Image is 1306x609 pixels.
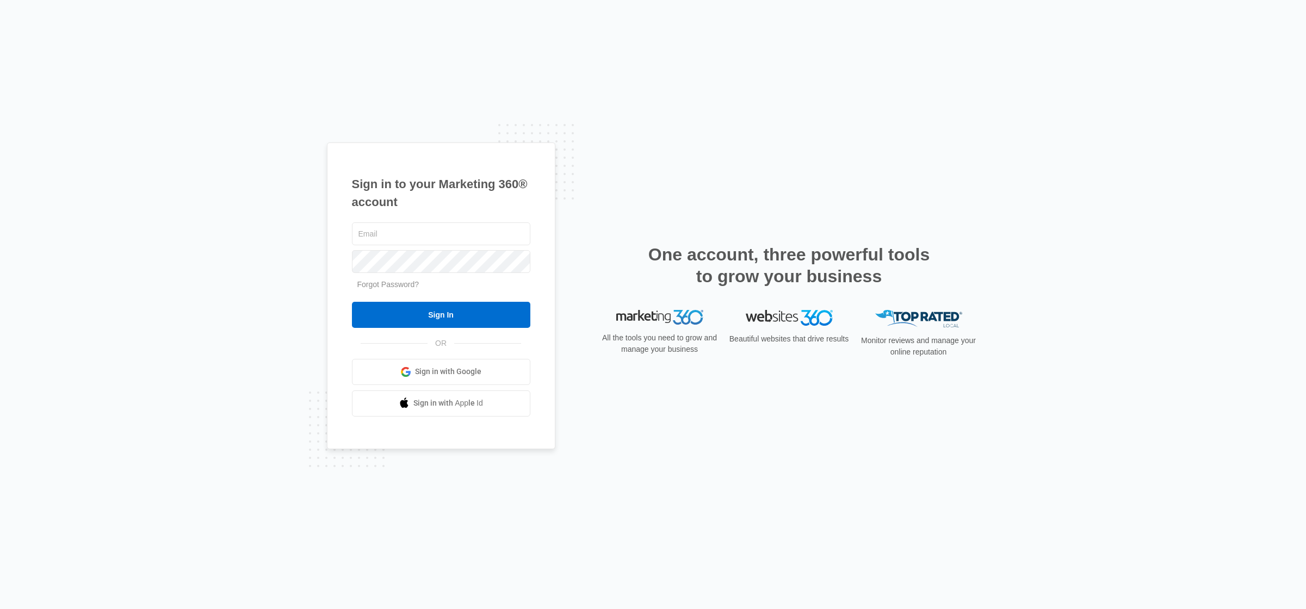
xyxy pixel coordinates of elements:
[616,310,703,325] img: Marketing 360
[599,332,721,355] p: All the tools you need to grow and manage your business
[352,390,530,417] a: Sign in with Apple Id
[415,366,481,377] span: Sign in with Google
[413,397,483,409] span: Sign in with Apple Id
[746,310,833,326] img: Websites 360
[875,310,962,328] img: Top Rated Local
[858,335,980,358] p: Monitor reviews and manage your online reputation
[428,338,454,349] span: OR
[352,222,530,245] input: Email
[352,175,530,211] h1: Sign in to your Marketing 360® account
[357,280,419,289] a: Forgot Password?
[352,359,530,385] a: Sign in with Google
[645,244,933,287] h2: One account, three powerful tools to grow your business
[728,333,850,345] p: Beautiful websites that drive results
[352,302,530,328] input: Sign In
